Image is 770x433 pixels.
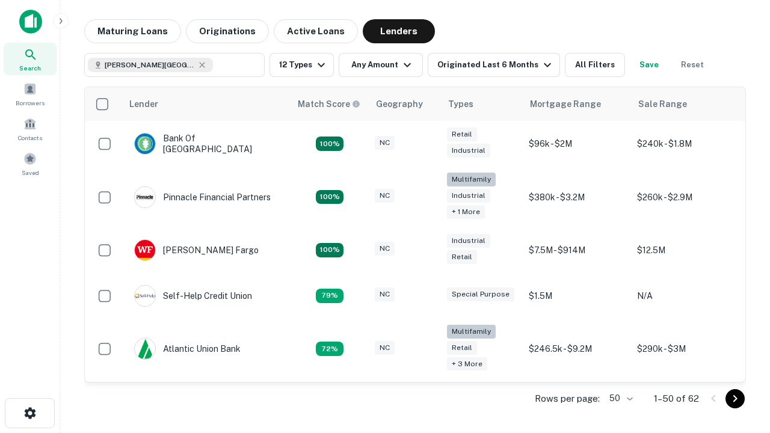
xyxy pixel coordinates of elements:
[134,285,252,307] div: Self-help Credit Union
[631,319,739,379] td: $290k - $3M
[316,289,343,303] div: Matching Properties: 11, hasApolloMatch: undefined
[4,147,57,180] a: Saved
[375,136,395,150] div: NC
[447,127,477,141] div: Retail
[530,97,601,111] div: Mortgage Range
[316,190,343,204] div: Matching Properties: 25, hasApolloMatch: undefined
[105,60,195,70] span: [PERSON_NAME][GEOGRAPHIC_DATA], [GEOGRAPHIC_DATA]
[535,392,600,406] p: Rows per page:
[4,78,57,110] a: Borrowers
[135,134,155,154] img: picture
[122,87,291,121] th: Lender
[369,87,441,121] th: Geography
[448,97,473,111] div: Types
[523,319,631,379] td: $246.5k - $9.2M
[725,389,745,408] button: Go to next page
[630,53,668,77] button: Save your search to get updates of matches that match your search criteria.
[447,144,490,158] div: Industrial
[4,112,57,145] a: Contacts
[631,379,739,425] td: $480k - $3.1M
[631,227,739,273] td: $12.5M
[269,53,334,77] button: 12 Types
[134,239,259,261] div: [PERSON_NAME] Fargo
[441,87,523,121] th: Types
[316,243,343,257] div: Matching Properties: 15, hasApolloMatch: undefined
[605,390,635,407] div: 50
[135,339,155,359] img: picture
[375,242,395,256] div: NC
[22,168,39,177] span: Saved
[631,121,739,167] td: $240k - $1.8M
[523,227,631,273] td: $7.5M - $914M
[84,19,181,43] button: Maturing Loans
[447,189,490,203] div: Industrial
[447,357,487,371] div: + 3 more
[19,63,41,73] span: Search
[363,19,435,43] button: Lenders
[134,133,279,155] div: Bank Of [GEOGRAPHIC_DATA]
[298,97,360,111] div: Capitalize uses an advanced AI algorithm to match your search with the best lender. The match sco...
[523,167,631,227] td: $380k - $3.2M
[129,97,158,111] div: Lender
[523,273,631,319] td: $1.5M
[447,250,477,264] div: Retail
[447,205,485,219] div: + 1 more
[447,341,477,355] div: Retail
[135,240,155,260] img: picture
[134,338,241,360] div: Atlantic Union Bank
[291,87,369,121] th: Capitalize uses an advanced AI algorithm to match your search with the best lender. The match sco...
[523,87,631,121] th: Mortgage Range
[18,133,42,143] span: Contacts
[523,379,631,425] td: $200k - $3.3M
[710,337,770,395] iframe: Chat Widget
[631,87,739,121] th: Sale Range
[134,186,271,208] div: Pinnacle Financial Partners
[447,325,496,339] div: Multifamily
[19,10,42,34] img: capitalize-icon.png
[631,273,739,319] td: N/A
[447,234,490,248] div: Industrial
[316,342,343,356] div: Matching Properties: 10, hasApolloMatch: undefined
[447,287,514,301] div: Special Purpose
[428,53,560,77] button: Originated Last 6 Months
[565,53,625,77] button: All Filters
[375,287,395,301] div: NC
[298,97,358,111] h6: Match Score
[638,97,687,111] div: Sale Range
[631,167,739,227] td: $260k - $2.9M
[274,19,358,43] button: Active Loans
[16,98,45,108] span: Borrowers
[375,189,395,203] div: NC
[437,58,555,72] div: Originated Last 6 Months
[135,286,155,306] img: picture
[186,19,269,43] button: Originations
[339,53,423,77] button: Any Amount
[135,187,155,207] img: picture
[523,121,631,167] td: $96k - $2M
[673,53,712,77] button: Reset
[375,341,395,355] div: NC
[4,43,57,75] a: Search
[654,392,699,406] p: 1–50 of 62
[447,173,496,186] div: Multifamily
[376,97,423,111] div: Geography
[316,137,343,151] div: Matching Properties: 14, hasApolloMatch: undefined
